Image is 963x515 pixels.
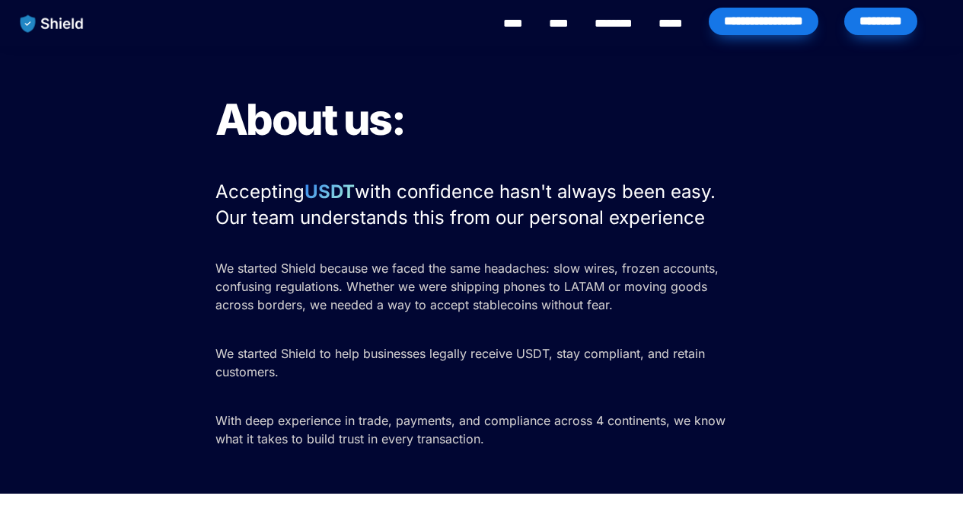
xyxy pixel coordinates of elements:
[305,181,355,203] strong: USDT
[215,261,722,312] span: We started Shield because we faced the same headaches: slow wires, frozen accounts, confusing reg...
[215,413,729,446] span: With deep experience in trade, payments, and compliance across 4 continents, we know what it take...
[13,8,91,40] img: website logo
[215,94,405,146] span: About us:
[215,346,709,379] span: We started Shield to help businesses legally receive USDT, stay compliant, and retain customers.
[215,181,721,229] span: with confidence hasn't always been easy. Our team understands this from our personal experience
[215,181,305,203] span: Accepting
